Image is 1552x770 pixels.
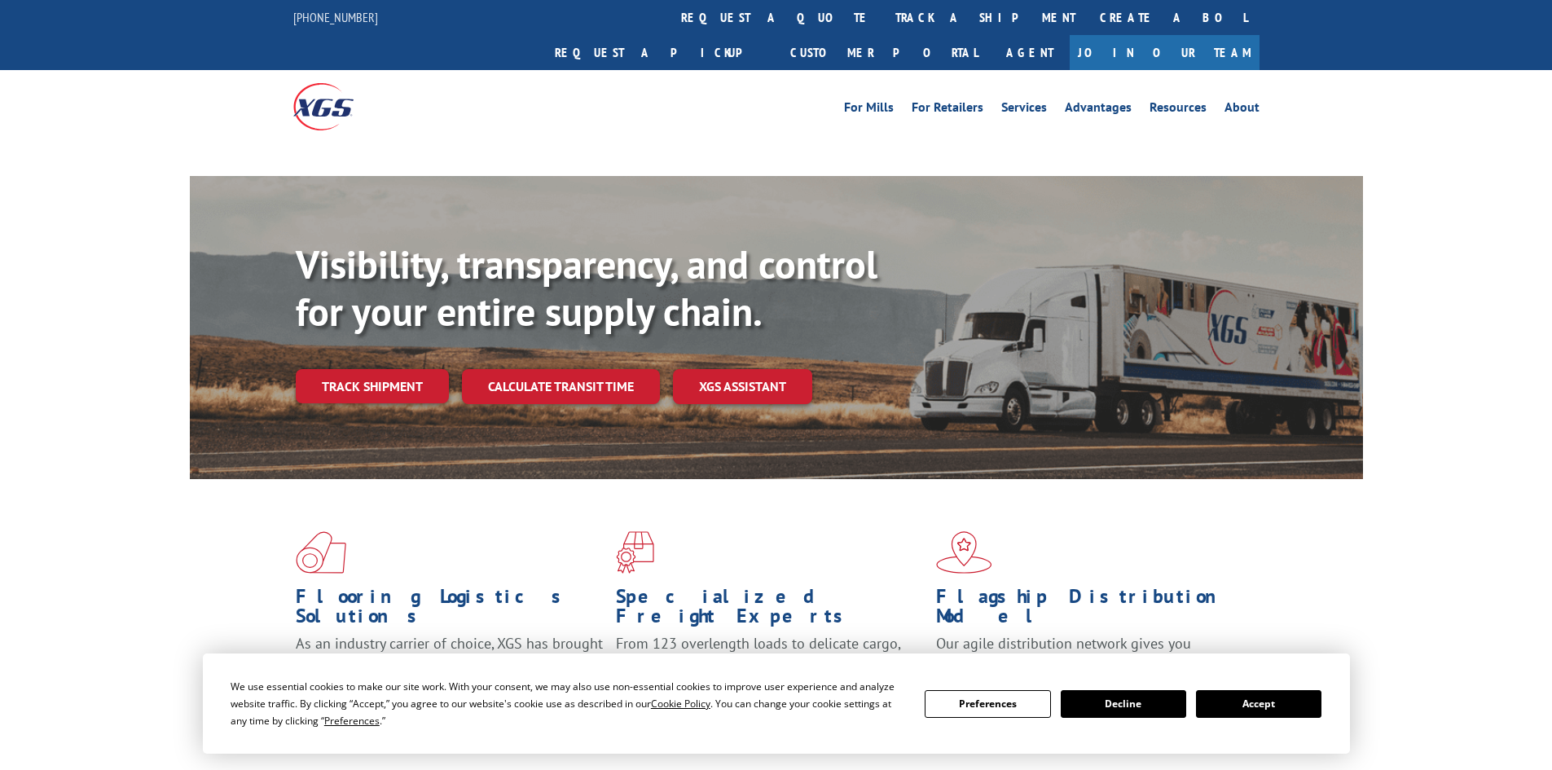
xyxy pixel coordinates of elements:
a: Advantages [1065,101,1132,119]
button: Preferences [925,690,1050,718]
a: XGS ASSISTANT [673,369,812,404]
span: Our agile distribution network gives you nationwide inventory management on demand. [936,634,1236,672]
p: From 123 overlength loads to delicate cargo, our experienced staff knows the best way to move you... [616,634,924,706]
img: xgs-icon-focused-on-flooring-red [616,531,654,574]
a: For Mills [844,101,894,119]
img: xgs-icon-total-supply-chain-intelligence-red [296,531,346,574]
a: Request a pickup [543,35,778,70]
b: Visibility, transparency, and control for your entire supply chain. [296,239,877,337]
a: Calculate transit time [462,369,660,404]
div: We use essential cookies to make our site work. With your consent, we may also use non-essential ... [231,678,905,729]
a: Join Our Team [1070,35,1260,70]
a: Agent [990,35,1070,70]
div: Cookie Consent Prompt [203,653,1350,754]
a: For Retailers [912,101,983,119]
img: xgs-icon-flagship-distribution-model-red [936,531,992,574]
h1: Flooring Logistics Solutions [296,587,604,634]
h1: Flagship Distribution Model [936,587,1244,634]
span: As an industry carrier of choice, XGS has brought innovation and dedication to flooring logistics... [296,634,603,692]
h1: Specialized Freight Experts [616,587,924,634]
span: Preferences [324,714,380,728]
a: Resources [1150,101,1207,119]
span: Cookie Policy [651,697,710,711]
a: About [1224,101,1260,119]
a: Customer Portal [778,35,990,70]
button: Accept [1196,690,1321,718]
a: Services [1001,101,1047,119]
a: Track shipment [296,369,449,403]
button: Decline [1061,690,1186,718]
a: [PHONE_NUMBER] [293,9,378,25]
